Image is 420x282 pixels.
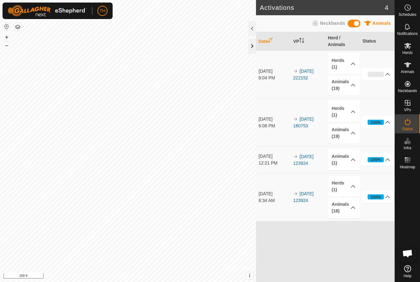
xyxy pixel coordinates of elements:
[400,165,415,169] span: Heatmap
[299,39,304,44] p-sorticon: Activate to sort
[360,32,395,51] th: Status
[293,191,298,196] img: arrow
[3,23,10,30] button: Reset Map
[259,116,290,123] div: [DATE]
[325,32,360,51] th: Herd / Animals
[371,119,381,125] div: 100%
[293,154,298,159] img: arrow
[402,127,413,131] span: Status
[14,23,22,31] button: Map Layers
[259,153,290,160] div: [DATE]
[293,69,313,80] a: [DATE] 222152
[368,194,384,199] div: 100%
[371,157,381,163] div: 100%
[397,32,418,36] span: Notifications
[402,51,412,55] span: Herds
[291,32,325,51] th: VP
[256,32,291,51] th: Date
[259,191,290,197] div: [DATE]
[395,263,420,280] a: Help
[404,146,411,150] span: Infra
[293,191,313,203] a: [DATE] 123924
[103,274,127,279] a: Privacy Policy
[328,176,360,197] p-accordion-header: Herds (1)
[3,33,10,41] button: +
[363,191,394,203] p-accordion-header: 100%
[259,123,290,129] div: 6:08 PM
[363,68,394,81] p-accordion-header: 0%
[385,3,388,12] span: 4
[328,75,360,96] p-accordion-header: Animals (19)
[328,53,360,74] p-accordion-header: Herds (1)
[246,272,253,279] button: i
[8,5,87,17] img: Gallagher Logo
[328,101,360,122] p-accordion-header: Herds (1)
[259,68,290,75] div: [DATE]
[100,8,106,14] span: TH
[293,154,313,166] a: [DATE] 123924
[363,116,394,129] p-accordion-header: 100%
[372,21,391,26] span: Animals
[404,108,411,112] span: VPs
[368,120,384,125] div: 100%
[368,72,384,77] div: 0%
[404,274,411,278] span: Help
[3,42,10,49] button: –
[293,117,313,128] a: [DATE] 180753
[328,123,360,144] p-accordion-header: Animals (19)
[268,39,273,44] p-sorticon: Activate to sort
[134,274,153,279] a: Contact Us
[293,117,298,122] img: arrow
[249,273,250,278] span: i
[371,194,381,200] div: 100%
[259,197,290,204] div: 8:34 AM
[398,244,417,263] div: Open chat
[259,160,290,166] div: 12:21 PM
[398,13,416,17] span: Schedules
[398,89,417,93] span: Neckbands
[259,75,290,81] div: 8:04 PM
[328,197,360,218] p-accordion-header: Animals (18)
[328,149,360,170] p-accordion-header: Animals (1)
[320,21,345,26] span: Neckbands
[363,153,394,166] p-accordion-header: 100%
[260,4,385,11] h2: Activations
[368,157,384,162] div: 100%
[401,70,414,74] span: Animals
[293,69,298,74] img: arrow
